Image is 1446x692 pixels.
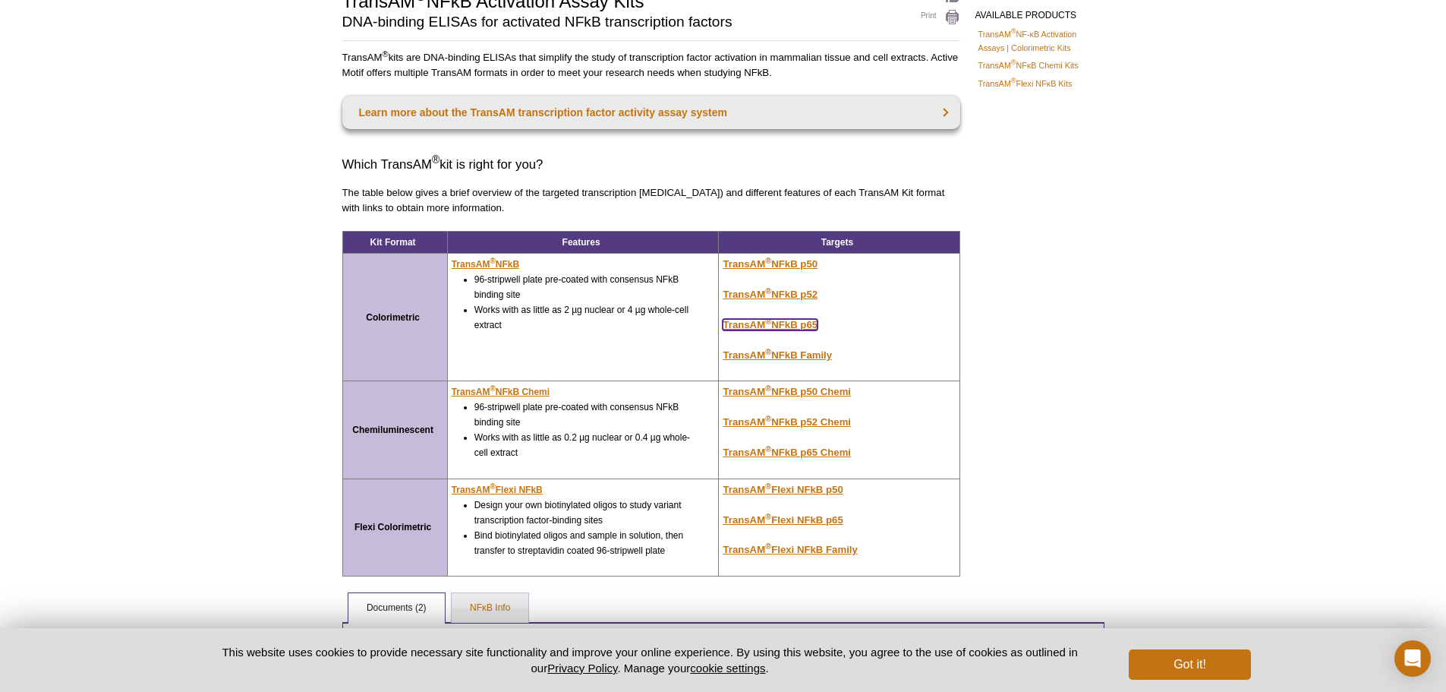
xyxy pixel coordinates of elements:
h3: Which TransAM kit is right for you? [342,156,960,174]
a: Documents (2) [348,593,445,624]
u: TransAM NFkB Family [723,349,832,361]
li: 96-stripwell plate pre-coated with consensus NFkB binding site [474,400,698,430]
h2: DNA-binding ELISAs for activated NFkB transcription factors [342,15,888,29]
li: 96-stripwell plate pre-coated with consensus NFkB binding site [474,272,698,302]
a: TransAM®NFkB p52 [723,289,818,300]
strong: Targets [821,237,853,248]
a: TransAM®Flexi NFkB p65 [723,514,843,526]
a: TransAM®Flexi NFκB Kits [978,77,1073,90]
button: cookie settings [690,662,765,675]
div: Open Intercom Messenger [1394,640,1431,677]
u: TransAM NFkB p52 Chemi [723,416,851,428]
u: TransAM Flexi NFkB Family [723,544,857,555]
sup: ® [1011,59,1016,67]
a: TransAM®NFkB p50 Chemi [723,386,851,397]
a: TransAM®NF-κB Activation Assays | Colorimetric Kits [978,27,1101,55]
sup: ® [765,414,771,423]
strong: Kit Format [370,237,416,248]
p: The table below gives a brief overview of the targeted transcription [MEDICAL_DATA]) and differen... [342,185,960,216]
u: TransAM NFkB p52 [723,289,818,300]
a: Privacy Policy [547,662,617,675]
strong: Features [562,237,600,248]
u: TransAM NFkB p50 Chemi [723,386,851,397]
button: Got it! [1129,649,1250,680]
a: TransAM®NFkB p50 [723,258,818,270]
sup: ® [490,257,495,265]
sup: ® [765,384,771,393]
a: Learn more about the TransAM transcription factor activity assay system [342,96,960,129]
a: TransAM®Flexi NFkB Family [723,544,857,555]
li: Design your own biotinylated oligos to study variant transcription factor-binding sites [474,498,698,528]
u: TransAM NFkB Chemi [452,387,550,397]
sup: ® [1011,27,1016,35]
li: Works with as little as 0.2 µg nuclear or 0.4 µg whole-cell extract [474,430,698,460]
a: TransAM®NFkB p65 Chemi [723,447,851,458]
a: TransAM®Flexi NFkB p50 [723,484,843,495]
sup: ® [765,444,771,453]
u: TransAM Flexi NFkB p50 [723,484,843,495]
sup: ® [490,384,495,393]
li: Bind biotinylated oligos and sample in solution, then transfer to streptavidin coated 96-stripwel... [474,528,698,558]
p: TransAM kits are DNA-binding ELISAs that simplify the study of transcription factor activation in... [342,50,960,81]
a: TransAM®NFkB p65 [723,319,818,330]
sup: ® [383,49,389,58]
sup: ® [765,346,771,355]
strong: Flexi Colorimetric [354,522,431,532]
u: TransAM NFkB p65 [723,319,818,330]
sup: ® [490,482,495,491]
li: Works with as little as 2 µg nuclear or 4 µg whole-cell extract [474,302,698,333]
sup: ® [765,511,771,520]
a: TransAM®NFκB Chemi Kits [978,58,1079,72]
u: TransAM NFkB p65 Chemi [723,447,851,458]
a: NFκB Info [452,593,528,624]
u: TransAM Flexi NFkB [452,485,543,495]
sup: ® [765,542,771,551]
strong: Chemiluminescent [352,425,433,435]
p: This website uses cookies to provide necessary site functionality and improve your online experie... [196,644,1104,676]
sup: ® [765,481,771,490]
a: Print [903,9,960,26]
sup: ® [1011,77,1016,84]
sup: ® [432,154,439,166]
a: TransAM®NFkB Family [723,349,832,361]
a: TransAM®NFkB p52 Chemi [723,416,851,428]
strong: Colorimetric [366,312,420,323]
a: TransAM®NFkB Chemi [452,384,550,400]
sup: ® [765,286,771,295]
sup: ® [765,256,771,265]
a: TransAM®NFkB [452,257,519,272]
a: TransAM®Flexi NFkB [452,482,543,498]
u: TransAM NFkB [452,259,519,270]
u: TransAM Flexi NFkB p65 [723,514,843,526]
u: TransAM NFkB p50 [723,258,818,270]
sup: ® [765,316,771,325]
